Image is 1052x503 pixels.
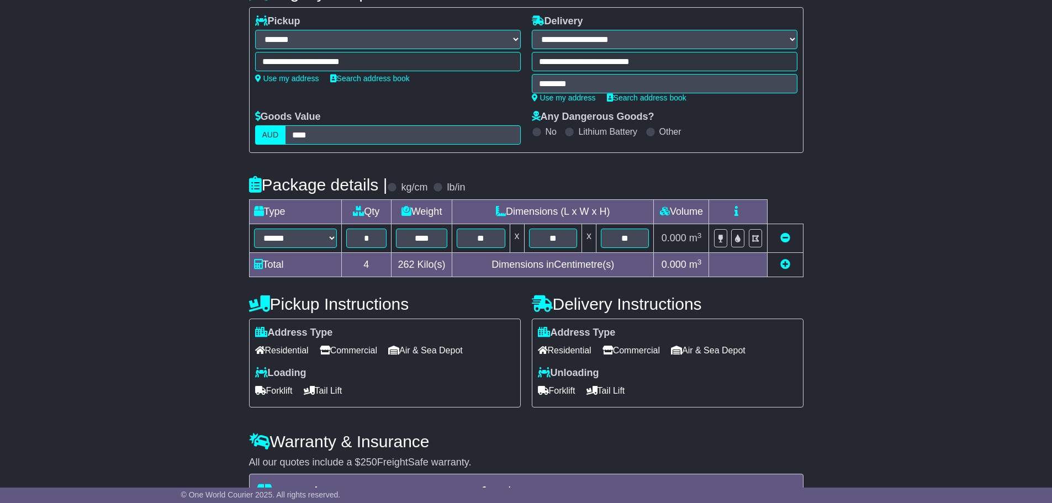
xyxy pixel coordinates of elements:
[538,327,616,339] label: Address Type
[392,253,452,277] td: Kilo(s)
[662,259,686,270] span: 0.000
[532,15,583,28] label: Delivery
[249,432,803,451] h4: Warranty & Insurance
[538,342,591,359] span: Residential
[514,484,556,502] span: 41.53
[452,200,654,224] td: Dimensions (L x W x H)
[388,342,463,359] span: Air & Sea Depot
[780,259,790,270] a: Add new item
[249,200,341,224] td: Type
[401,182,427,194] label: kg/cm
[341,253,392,277] td: 4
[654,200,709,224] td: Volume
[586,382,625,399] span: Tail Lift
[255,342,309,359] span: Residential
[689,232,702,243] span: m
[255,327,333,339] label: Address Type
[532,295,803,313] h4: Delivery Instructions
[780,232,790,243] a: Remove this item
[581,224,596,253] td: x
[255,111,321,123] label: Goods Value
[697,258,702,266] sup: 3
[392,200,452,224] td: Weight
[447,182,465,194] label: lb/in
[546,126,557,137] label: No
[538,382,575,399] span: Forklift
[320,342,377,359] span: Commercial
[578,126,637,137] label: Lithium Battery
[249,295,521,313] h4: Pickup Instructions
[607,93,686,102] a: Search address book
[602,342,660,359] span: Commercial
[662,232,686,243] span: 0.000
[532,111,654,123] label: Any Dangerous Goods?
[249,253,341,277] td: Total
[452,253,654,277] td: Dimensions in Centimetre(s)
[249,176,388,194] h4: Package details |
[304,382,342,399] span: Tail Lift
[255,15,300,28] label: Pickup
[249,457,803,469] div: All our quotes include a $ FreightSafe warranty.
[330,74,410,83] a: Search address book
[510,224,524,253] td: x
[255,382,293,399] span: Forklift
[671,342,746,359] span: Air & Sea Depot
[697,231,702,240] sup: 3
[255,367,306,379] label: Loading
[256,484,796,502] h4: Transit Insurance Coverage for $
[255,125,286,145] label: AUD
[341,200,392,224] td: Qty
[181,490,341,499] span: © One World Courier 2025. All rights reserved.
[532,93,596,102] a: Use my address
[538,367,599,379] label: Unloading
[361,457,377,468] span: 250
[398,259,415,270] span: 262
[255,74,319,83] a: Use my address
[689,259,702,270] span: m
[659,126,681,137] label: Other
